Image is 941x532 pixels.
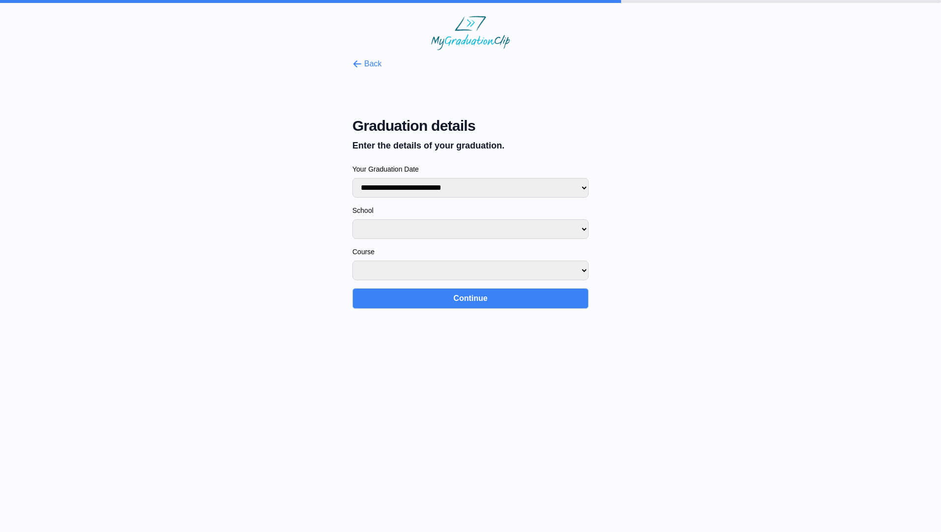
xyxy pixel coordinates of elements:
[352,164,589,174] label: Your Graduation Date
[352,117,589,135] span: Graduation details
[431,16,510,50] img: MyGraduationClip
[352,139,589,152] p: Enter the details of your graduation.
[352,58,382,70] button: Back
[352,247,589,257] label: Course
[352,206,589,215] label: School
[352,288,589,309] button: Continue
